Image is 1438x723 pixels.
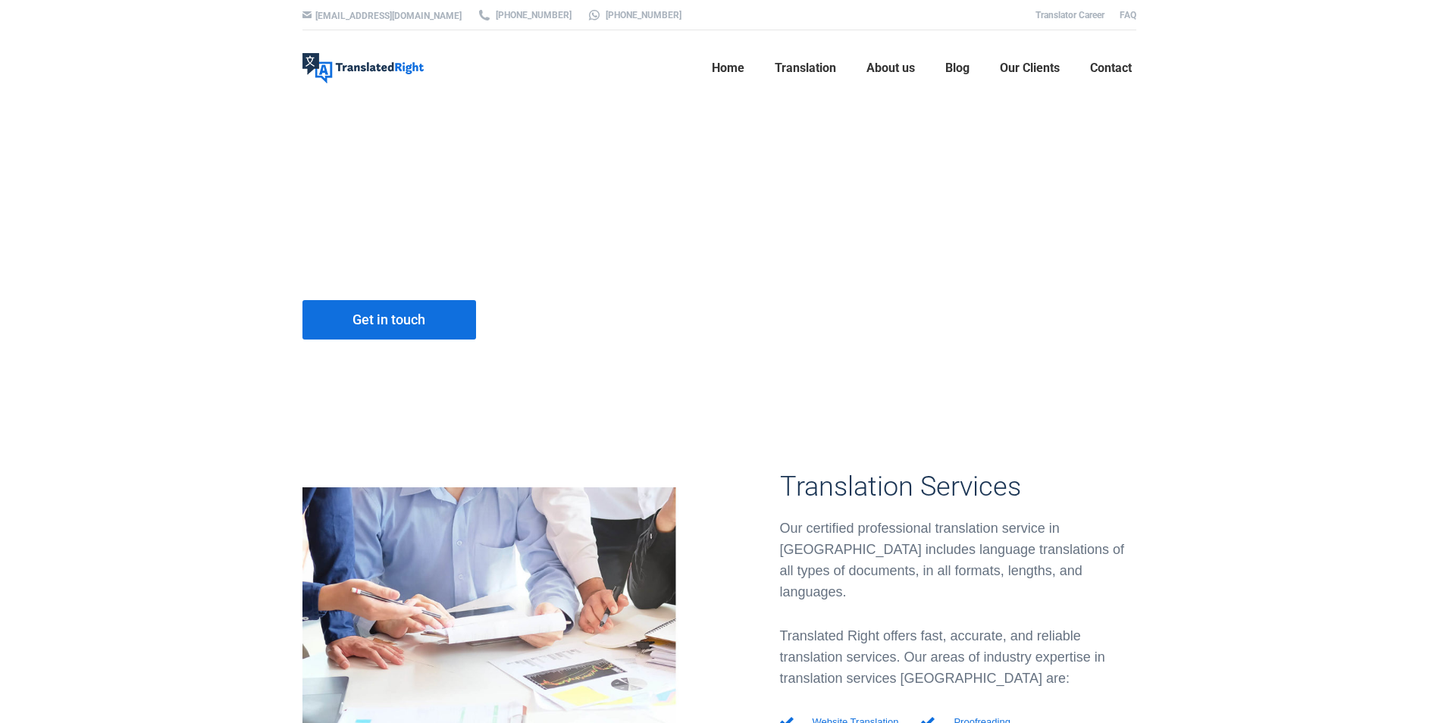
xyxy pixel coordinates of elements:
[1000,61,1060,76] span: Our Clients
[302,214,851,262] h1: Translation Services
[352,312,425,327] span: Get in touch
[941,44,974,92] a: Blog
[780,471,1136,502] h3: Translation Services
[1086,44,1136,92] a: Contact
[770,44,841,92] a: Translation
[477,8,572,22] a: [PHONE_NUMBER]
[1120,10,1136,20] a: FAQ
[780,625,1136,689] p: Translated Right offers fast, accurate, and reliable translation services. Our areas of industry ...
[1090,61,1132,76] span: Contact
[302,300,476,340] a: Get in touch
[302,53,424,83] img: Translated Right
[707,44,749,92] a: Home
[862,44,920,92] a: About us
[775,61,836,76] span: Translation
[945,61,970,76] span: Blog
[315,11,462,21] a: [EMAIL_ADDRESS][DOMAIN_NAME]
[1035,10,1104,20] a: Translator Career
[518,300,704,371] div: QUESTIONS?
[995,44,1064,92] a: Our Clients
[866,61,915,76] span: About us
[780,518,1136,602] div: Our certified professional translation service in [GEOGRAPHIC_DATA] includes language translation...
[712,61,744,76] span: Home
[518,332,691,368] strong: EMAIL [EMAIL_ADDRESS][DOMAIN_NAME]
[587,8,681,22] a: [PHONE_NUMBER]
